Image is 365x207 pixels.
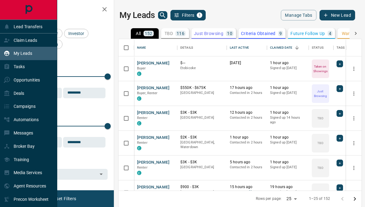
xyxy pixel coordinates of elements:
span: + [339,86,341,92]
p: All [136,31,141,36]
p: Etobicoke [180,66,224,71]
p: $900 - $3K [180,184,224,190]
span: + [339,110,341,117]
p: Contacted in 2 hours [230,115,264,120]
p: $2K - $3K [180,135,224,140]
button: more [349,64,359,73]
p: 9 [279,31,282,36]
span: Buyer, Renter [137,91,158,95]
p: TBD [317,190,323,195]
button: Open [97,170,105,178]
p: $--- [180,60,224,66]
div: Claimed Date [267,39,309,56]
p: $3K - $3K [180,160,224,165]
div: + [337,110,343,117]
p: 1 hour ago [270,135,306,140]
p: Contacted in 2 hours [230,165,264,170]
p: Signed up [DATE] [270,190,306,195]
span: Renter [137,165,148,170]
button: more [349,163,359,173]
p: [DATE] [230,60,264,66]
p: 10 [227,31,232,36]
div: condos.ca [137,171,141,175]
div: Claimed Date [270,39,293,56]
p: [GEOGRAPHIC_DATA] [180,90,224,95]
button: Sort [293,43,301,52]
p: Future Follow Up [290,31,325,36]
div: Last Active [230,39,249,56]
p: TBD [165,31,173,36]
button: [PERSON_NAME] [137,160,170,165]
p: Just Browsing [312,89,328,98]
div: Investor [64,29,88,38]
button: Go to next page [349,193,361,205]
span: Renter [137,190,148,194]
div: Details [177,39,227,56]
button: Filters1 [170,10,206,20]
p: $3K - $3K [180,110,224,115]
div: Last Active [227,39,267,56]
button: search button [158,11,167,19]
p: Signed up [DATE] [270,66,306,71]
p: 15 hours ago [230,184,264,190]
p: 5 hours ago [230,160,264,165]
button: [PERSON_NAME] [137,135,170,141]
div: Name [137,39,146,56]
p: Criteria Obtained [241,31,276,36]
p: [GEOGRAPHIC_DATA] [180,115,224,120]
span: 1 [197,13,202,17]
button: more [349,139,359,148]
p: Just Browsing [194,31,223,36]
p: TBD [317,116,323,121]
div: + [337,60,343,67]
div: Details [180,39,193,56]
p: TBD [317,141,323,145]
div: 25 [284,194,299,203]
p: 152 [145,31,152,36]
button: Manage Tabs [281,10,316,20]
p: 4 [329,31,331,36]
span: + [339,185,341,191]
div: Name [134,39,177,56]
button: [PERSON_NAME] [137,184,170,190]
div: condos.ca [137,72,141,76]
span: Investor [66,31,86,36]
p: Signed up [DATE] [270,165,306,170]
div: condos.ca [137,146,141,150]
p: Warm [342,31,354,36]
p: [GEOGRAPHIC_DATA] [180,190,224,195]
p: [GEOGRAPHIC_DATA], Waterdown [180,140,224,150]
p: [GEOGRAPHIC_DATA] [180,165,224,170]
p: 1–25 of 152 [309,196,330,201]
div: + [337,135,343,142]
button: more [349,188,359,197]
span: + [339,135,341,141]
div: Status [312,39,324,56]
p: 1 hour ago [270,85,306,90]
p: Contacted in 2 hours [230,140,264,145]
div: Status [309,39,333,56]
button: Reset Filters [47,193,80,204]
div: condos.ca [137,96,141,101]
p: TBD [317,165,323,170]
p: 19 hours ago [270,184,306,190]
div: + [337,160,343,166]
div: + [337,184,343,191]
span: + [339,61,341,67]
p: Taken on Showings [312,64,328,73]
button: [PERSON_NAME] [137,60,170,66]
span: Buyer [137,66,146,70]
button: more [349,114,359,123]
p: Contacted in 2 hours [230,90,264,95]
p: $550K - $675K [180,85,224,90]
p: Signed up [DATE] [270,90,306,95]
p: Rows per page: [256,196,282,201]
p: 1 hour ago [230,135,264,140]
span: Renter [137,141,148,145]
div: + [337,85,343,92]
p: 1 hour ago [270,60,306,66]
button: New Lead [320,10,355,20]
p: Signed up 14 hours ago [270,115,306,125]
button: more [349,89,359,98]
button: [PERSON_NAME] [137,110,170,116]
